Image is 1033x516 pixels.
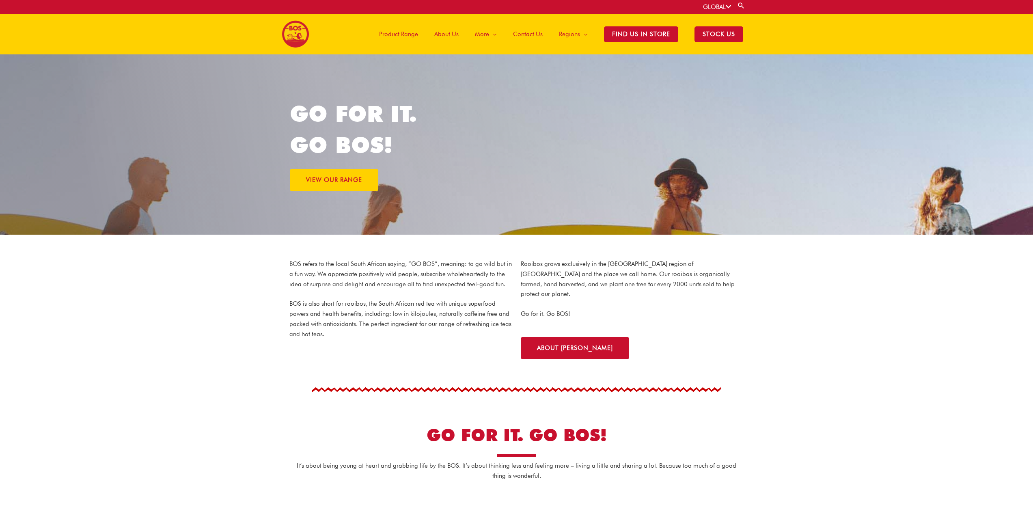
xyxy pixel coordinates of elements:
h2: GO FOR IT. GO BOS! [338,424,695,447]
a: Search button [737,2,745,9]
img: BOS logo finals-200px [282,20,309,48]
span: STOCK US [694,26,743,42]
span: Contact Us [513,22,543,46]
a: STOCK US [686,14,751,54]
a: VIEW OUR RANGE [290,169,378,191]
p: BOS is also short for rooibos, the South African red tea with unique superfood powers and health ... [289,299,513,339]
span: More [475,22,489,46]
a: Regions [551,14,596,54]
a: More [467,14,505,54]
a: Contact Us [505,14,551,54]
h1: GO FOR IT. GO BOS! [290,98,517,161]
span: Regions [559,22,580,46]
a: GLOBAL [703,3,731,11]
a: Product Range [371,14,426,54]
span: About [PERSON_NAME] [537,345,613,351]
p: Go for it. Go BOS! [521,309,744,319]
span: Find Us in Store [604,26,678,42]
span: VIEW OUR RANGE [306,177,362,183]
a: About Us [426,14,467,54]
span: Product Range [379,22,418,46]
span: It’s about being young at heart and grabbing life by the BOS. It’s about thinking less and feelin... [297,462,736,479]
nav: Site Navigation [365,14,751,54]
p: BOS refers to the local South African saying, “GO BOS”, meaning: to go wild but in a fun way. We ... [289,259,513,289]
span: About Us [434,22,459,46]
a: About [PERSON_NAME] [521,337,629,359]
a: Find Us in Store [596,14,686,54]
p: Rooibos grows exclusively in the [GEOGRAPHIC_DATA] region of [GEOGRAPHIC_DATA] and the place we c... [521,259,744,299]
